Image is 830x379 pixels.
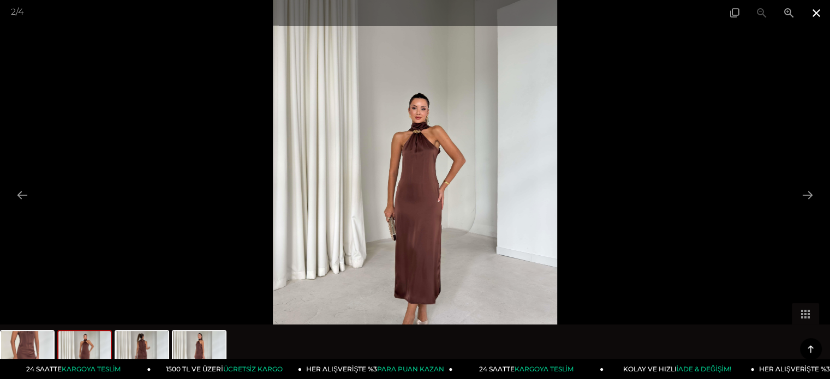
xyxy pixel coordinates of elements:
img: kenli-elbise-26k089-98134-.jpg [58,331,111,372]
span: 4 [18,7,24,17]
a: KOLAY VE HIZLIİADE & DEĞİŞİM! [604,359,755,379]
span: 2 [11,7,16,17]
img: kenli-elbise-26k089-8b944-.jpg [173,331,225,372]
span: KARGOYA TESLİM [62,365,121,373]
a: 24 SAATTEKARGOYA TESLİM [453,359,604,379]
span: PARA PUAN KAZAN [377,365,444,373]
button: Toggle thumbnails [792,303,819,324]
a: HER ALIŞVERİŞTE %3PARA PUAN KAZAN [302,359,453,379]
a: 1500 TL VE ÜZERİÜCRETSİZ KARGO [151,359,302,379]
span: ÜCRETSİZ KARGO [223,365,283,373]
span: KARGOYA TESLİM [514,365,573,373]
img: kenli-elbise-26k089-05cb-4.jpg [1,331,53,372]
span: İADE & DEĞİŞİM! [676,365,731,373]
img: kenli-elbise-26k089-ac-427.jpg [116,331,168,372]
